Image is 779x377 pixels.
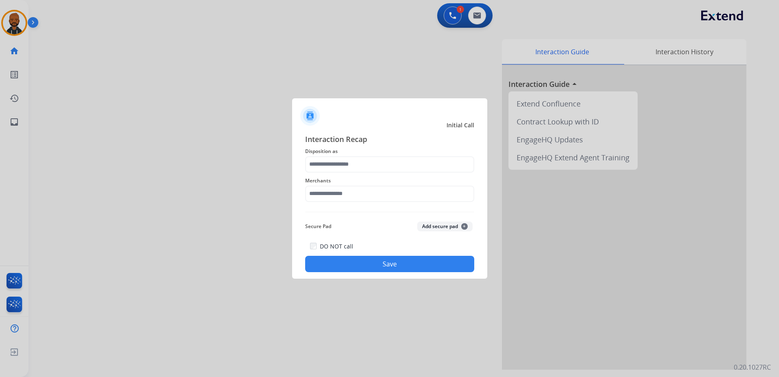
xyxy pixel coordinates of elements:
[300,106,320,126] img: contactIcon
[305,146,474,156] span: Disposition as
[305,133,474,146] span: Interaction Recap
[734,362,771,372] p: 0.20.1027RC
[305,212,474,212] img: contact-recap-line.svg
[320,242,353,251] label: DO NOT call
[461,223,468,230] span: +
[305,176,474,186] span: Merchants
[447,121,474,129] span: Initial Call
[305,222,331,231] span: Secure Pad
[417,222,473,231] button: Add secure pad+
[305,256,474,272] button: Save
